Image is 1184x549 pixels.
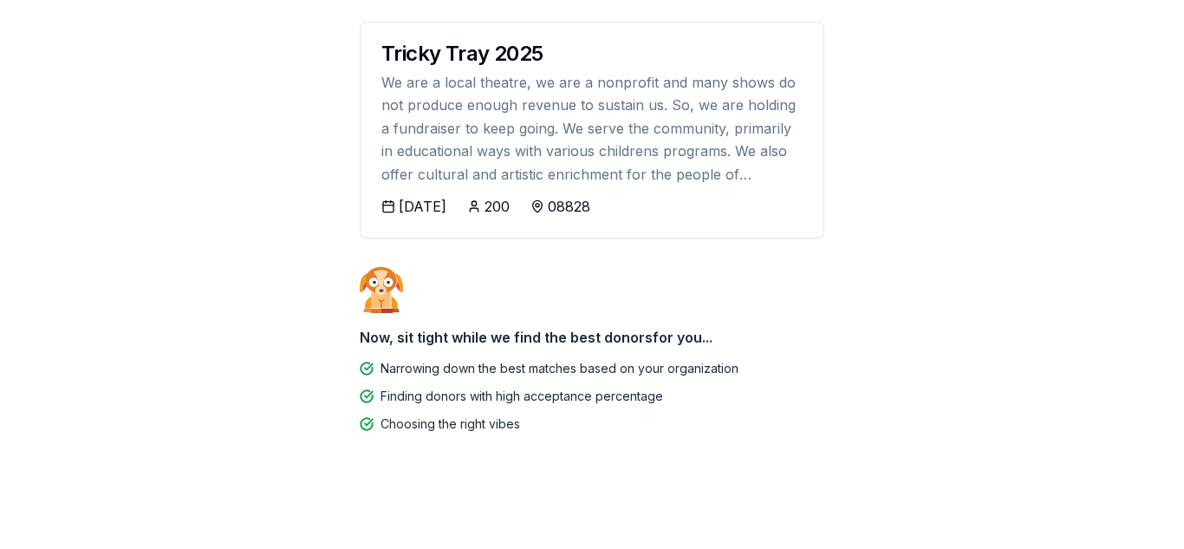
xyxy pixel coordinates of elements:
[548,196,590,217] div: 08828
[381,71,803,186] div: We are a local theatre, we are a nonprofit and many shows do not produce enough revenue to sustai...
[381,43,803,64] div: Tricky Tray 2025
[381,358,738,379] div: Narrowing down the best matches based on your organization
[485,196,510,217] div: 200
[399,196,446,217] div: [DATE]
[381,414,520,435] div: Choosing the right vibes
[381,386,663,407] div: Finding donors with high acceptance percentage
[360,266,403,313] img: Dog waiting patiently
[360,320,824,355] div: Now, sit tight while we find the best donors for you...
